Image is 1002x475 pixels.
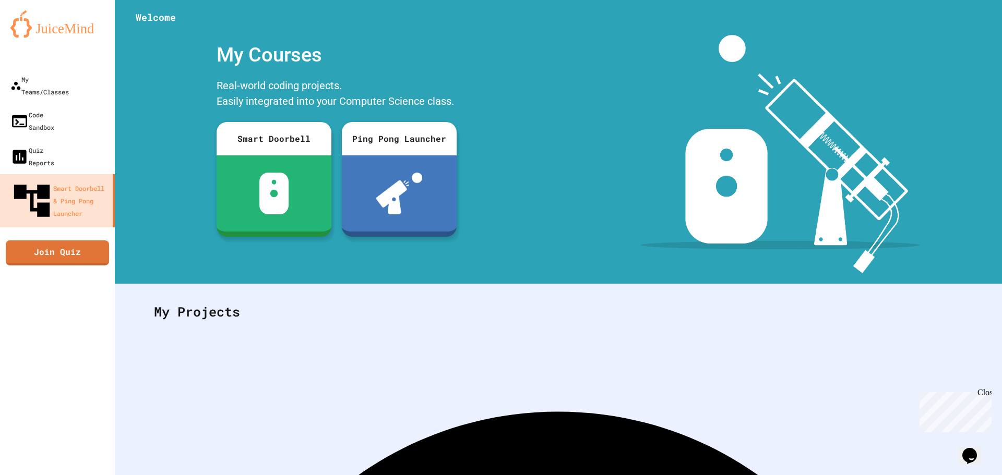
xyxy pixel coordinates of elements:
[915,388,992,432] iframe: chat widget
[10,10,104,38] img: logo-orange.svg
[958,433,992,465] iframe: chat widget
[10,144,54,169] div: Quiz Reports
[211,35,462,75] div: My Courses
[259,173,289,214] img: sdb-white.svg
[144,291,973,332] div: My Projects
[342,122,457,155] div: Ping Pong Launcher
[640,35,920,273] img: banner-image-my-projects.png
[376,173,423,214] img: ppl-with-ball.png
[4,4,72,66] div: Chat with us now!Close
[10,108,54,133] div: Code Sandbox
[217,122,331,155] div: Smart Doorbell
[10,73,69,98] div: My Teams/Classes
[211,75,462,114] div: Real-world coding projects. Easily integrated into your Computer Science class.
[10,179,109,222] div: Smart Doorbell & Ping Pong Launcher
[6,240,109,265] a: Join Quiz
